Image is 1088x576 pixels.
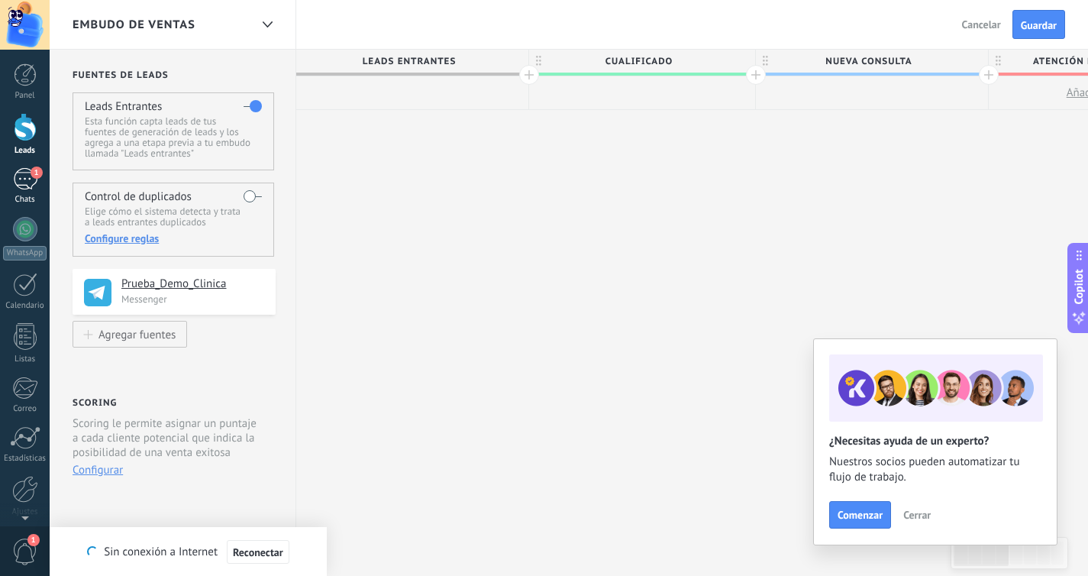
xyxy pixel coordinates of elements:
[829,434,1041,448] h2: ¿Necesitas ayuda de un experto?
[73,416,263,460] p: Scoring le permite asignar un puntaje a cada cliente potencial que indica la posibilidad de una v...
[85,99,162,114] h4: Leads Entrantes
[73,321,187,348] button: Agregar fuentes
[296,50,521,73] span: Leads Entrantes
[85,189,192,204] h4: Control de duplicados
[296,50,528,73] div: Leads Entrantes
[529,50,755,73] div: Cualificado
[85,206,261,228] p: Elige cómo el sistema detecta y trata a leads entrantes duplicados
[956,13,1007,36] button: Cancelar
[756,50,988,73] div: Nueva consulta
[3,404,47,414] div: Correo
[73,70,276,81] h2: Fuentes de leads
[98,328,176,341] div: Agregar fuentes
[962,18,1001,31] span: Cancelar
[3,301,47,311] div: Calendario
[3,246,47,260] div: WhatsApp
[85,231,261,245] div: Configure reglas
[87,539,289,565] div: Sin conexión a Internet
[529,50,747,73] span: Cualificado
[27,534,40,546] span: 1
[227,540,289,565] button: Reconectar
[1012,10,1065,39] button: Guardar
[73,397,117,409] h2: Scoring
[838,510,883,520] span: Comenzar
[121,293,266,306] p: Messenger
[233,547,283,558] span: Reconectar
[829,501,891,529] button: Comenzar
[903,510,931,520] span: Cerrar
[3,146,47,156] div: Leads
[896,503,938,526] button: Cerrar
[254,10,280,40] div: Embudo de ventas
[3,195,47,205] div: Chats
[1021,20,1057,31] span: Guardar
[73,463,123,477] button: Configurar
[3,91,47,101] div: Panel
[756,50,980,73] span: Nueva consulta
[73,18,195,32] span: Embudo de ventas
[3,354,47,364] div: Listas
[3,454,47,464] div: Estadísticas
[85,116,261,159] p: Esta función capta leads de tus fuentes de generación de leads y los agrega a una etapa previa a ...
[121,277,264,292] h4: Prueba_Demo_Clinica
[829,455,1041,485] span: Nuestros socios pueden automatizar tu flujo de trabajo.
[1071,270,1086,305] span: Copilot
[31,167,43,179] span: 1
